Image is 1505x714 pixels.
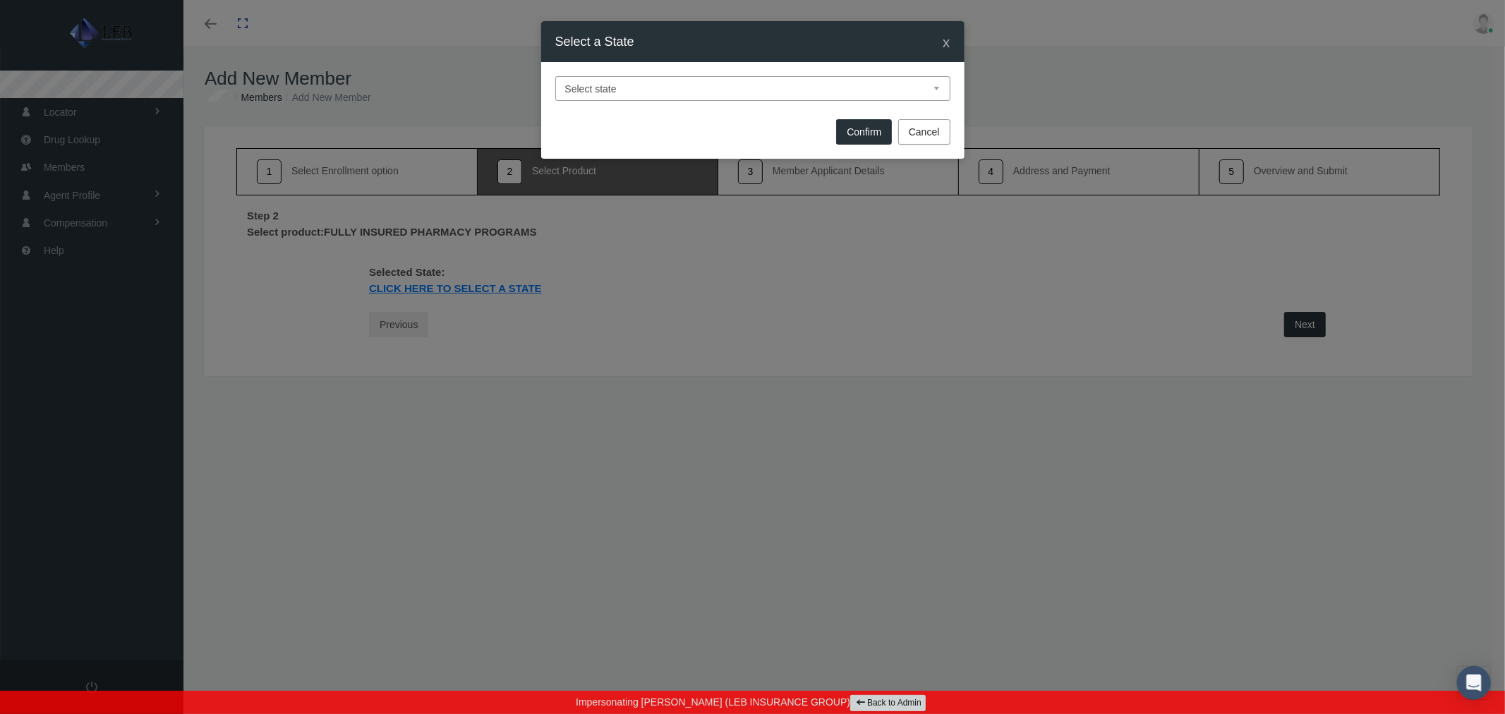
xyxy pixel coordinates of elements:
[555,32,634,52] h4: Select a State
[850,695,926,711] a: Back to Admin
[943,34,950,50] span: x
[943,35,950,49] button: Close
[1457,666,1491,700] div: Open Intercom Messenger
[898,119,950,145] button: Cancel
[836,119,892,145] button: Confirm
[11,691,1494,714] div: Impersonating [PERSON_NAME] (LEB INSURANCE GROUP)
